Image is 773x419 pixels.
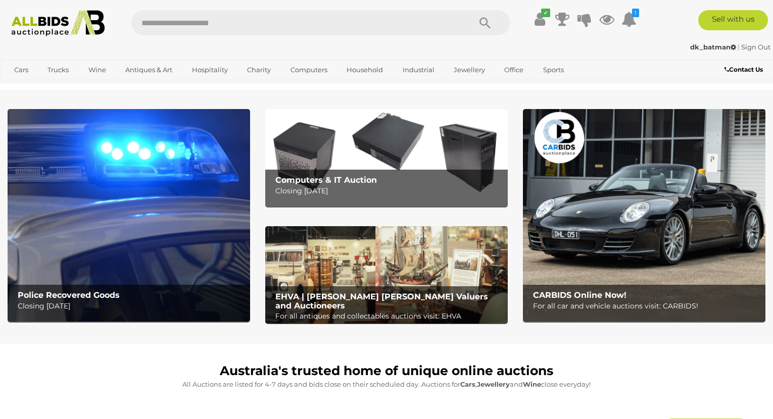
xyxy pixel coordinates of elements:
a: Antiques & Art [119,62,179,78]
p: For all car and vehicle auctions visit: CARBIDS! [533,300,760,312]
a: CARBIDS Online Now! CARBIDS Online Now! For all car and vehicle auctions visit: CARBIDS! [523,109,765,321]
img: Allbids.com.au [6,10,111,36]
a: [GEOGRAPHIC_DATA] [8,79,92,95]
b: Computers & IT Auction [275,175,377,185]
a: Contact Us [724,64,765,75]
a: Cars [8,62,35,78]
img: Computers & IT Auction [265,109,508,206]
i: ✔ [541,9,550,17]
button: Search [460,10,510,35]
p: All Auctions are listed for 4-7 days and bids close on their scheduled day. Auctions for , and cl... [13,379,760,390]
a: Computers & IT Auction Computers & IT Auction Closing [DATE] [265,109,508,206]
a: Trucks [41,62,75,78]
img: Police Recovered Goods [8,109,250,321]
a: 1 [621,10,637,28]
img: CARBIDS Online Now! [523,109,765,321]
strong: Wine [523,380,541,388]
p: Closing [DATE] [275,185,502,197]
a: Wine [82,62,113,78]
a: Sign Out [741,43,770,51]
p: Closing [DATE] [18,300,245,312]
a: dk_batman [690,43,738,51]
a: Sports [537,62,570,78]
a: Household [340,62,390,78]
a: Sell with us [698,10,768,30]
b: Police Recovered Goods [18,290,120,300]
a: Office [498,62,530,78]
b: EHVA | [PERSON_NAME] [PERSON_NAME] Valuers and Auctioneers [275,292,488,310]
strong: Cars [460,380,475,388]
a: Jewellery [447,62,492,78]
b: CARBIDS Online Now! [533,290,626,300]
a: Hospitality [185,62,234,78]
img: EHVA | Evans Hastings Valuers and Auctioneers [265,226,508,323]
span: | [738,43,740,51]
a: Computers [284,62,334,78]
strong: Jewellery [477,380,510,388]
h1: Australia's trusted home of unique online auctions [13,364,760,378]
b: Contact Us [724,66,763,73]
a: Charity [240,62,277,78]
p: For all antiques and collectables auctions visit: EHVA [275,310,502,323]
a: Police Recovered Goods Police Recovered Goods Closing [DATE] [8,109,250,321]
a: ✔ [533,10,548,28]
strong: dk_batman [690,43,736,51]
a: EHVA | Evans Hastings Valuers and Auctioneers EHVA | [PERSON_NAME] [PERSON_NAME] Valuers and Auct... [265,226,508,323]
a: Industrial [396,62,441,78]
i: 1 [632,9,639,17]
